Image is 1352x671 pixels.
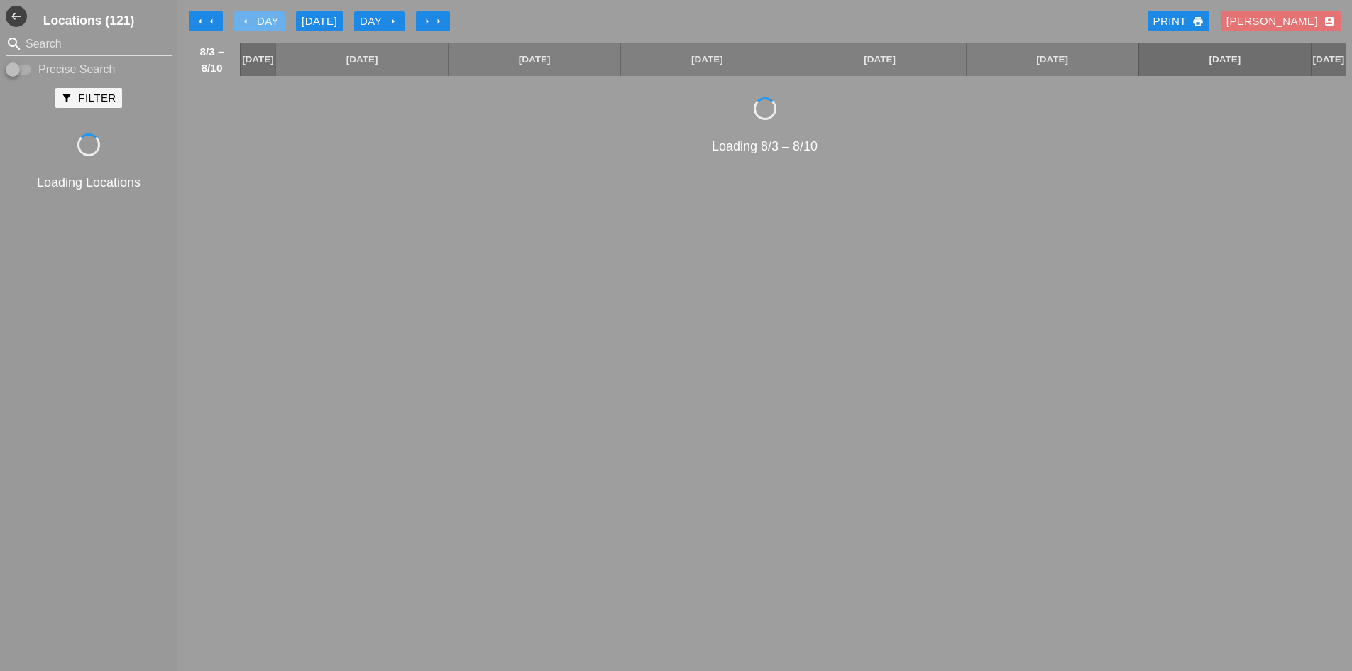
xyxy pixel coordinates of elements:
[6,6,27,27] i: west
[793,43,965,76] a: [DATE]
[26,33,152,55] input: Search
[967,43,1138,76] a: [DATE]
[296,11,343,31] button: [DATE]
[61,92,72,104] i: filter_alt
[194,16,206,27] i: arrow_left
[6,61,172,78] div: Enable Precise search to match search terms exactly.
[388,16,399,27] i: arrow_right
[1148,11,1209,31] a: Print
[191,43,233,76] span: 8/3 – 8/10
[240,16,251,27] i: arrow_left
[206,16,217,27] i: arrow_left
[360,13,399,30] div: Day
[6,6,27,27] button: Shrink Sidebar
[621,43,793,76] a: [DATE]
[276,43,448,76] a: [DATE]
[449,43,620,76] a: [DATE]
[1226,13,1335,30] div: [PERSON_NAME]
[302,13,337,30] div: [DATE]
[241,43,275,76] a: [DATE]
[1221,11,1341,31] button: [PERSON_NAME]
[38,62,116,77] label: Precise Search
[422,16,433,27] i: arrow_right
[6,36,23,53] i: search
[3,173,175,192] div: Loading Locations
[183,137,1346,156] div: Loading 8/3 – 8/10
[55,88,121,108] button: Filter
[189,11,223,31] button: Move Back 1 Week
[1312,43,1346,76] a: [DATE]
[1153,13,1204,30] div: Print
[240,13,279,30] div: Day
[416,11,450,31] button: Move Ahead 1 Week
[1139,43,1311,76] a: [DATE]
[354,11,405,31] button: Day
[61,90,116,107] div: Filter
[1324,16,1335,27] i: account_box
[433,16,444,27] i: arrow_right
[234,11,285,31] button: Day
[1192,16,1204,27] i: print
